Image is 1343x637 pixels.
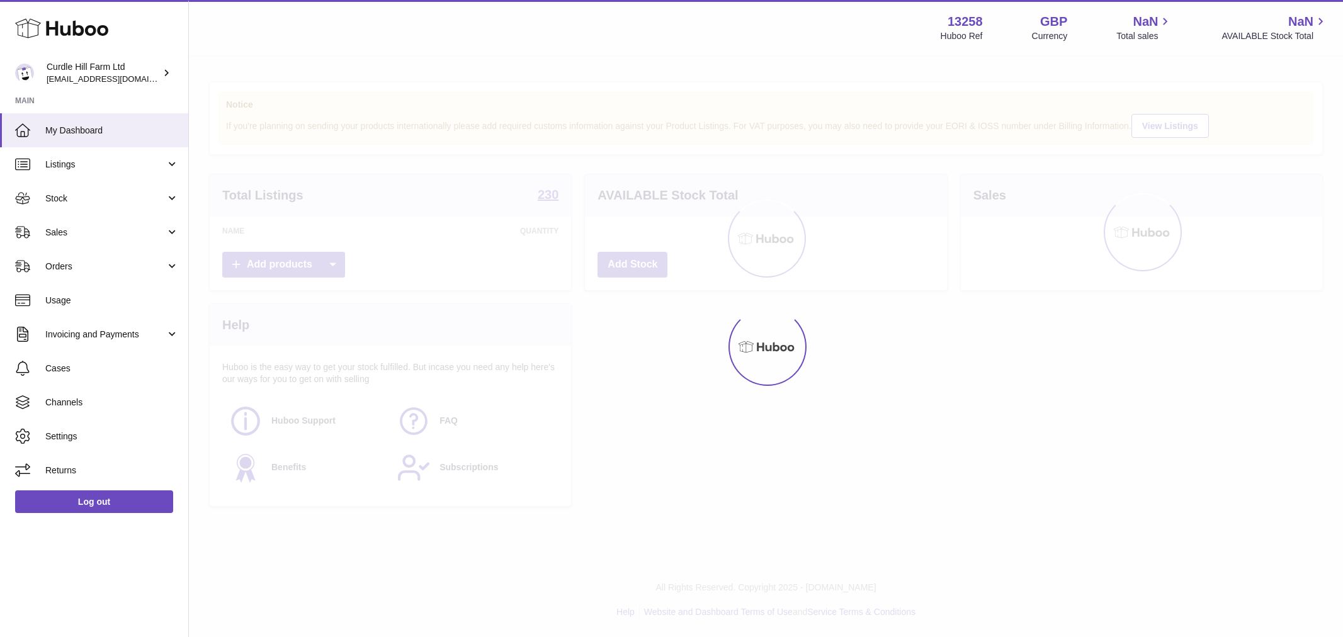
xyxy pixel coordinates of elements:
span: Invoicing and Payments [45,329,166,341]
span: Stock [45,193,166,205]
span: AVAILABLE Stock Total [1221,30,1328,42]
span: Channels [45,397,179,409]
span: NaN [1288,13,1313,30]
span: Listings [45,159,166,171]
img: internalAdmin-13258@internal.huboo.com [15,64,34,82]
div: Currency [1032,30,1068,42]
span: Returns [45,465,179,476]
span: Usage [45,295,179,307]
span: My Dashboard [45,125,179,137]
span: NaN [1133,13,1158,30]
a: NaN Total sales [1116,13,1172,42]
span: [EMAIL_ADDRESS][DOMAIN_NAME] [47,74,185,84]
span: Cases [45,363,179,375]
strong: 13258 [948,13,983,30]
div: Curdle Hill Farm Ltd [47,61,160,85]
span: Orders [45,261,166,273]
span: Sales [45,227,166,239]
a: NaN AVAILABLE Stock Total [1221,13,1328,42]
span: Settings [45,431,179,443]
a: Log out [15,490,173,513]
div: Huboo Ref [941,30,983,42]
span: Total sales [1116,30,1172,42]
strong: GBP [1040,13,1067,30]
